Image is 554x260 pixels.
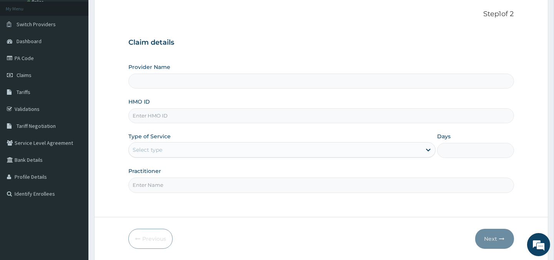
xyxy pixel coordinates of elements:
[128,229,173,249] button: Previous
[475,229,514,249] button: Next
[128,63,170,71] label: Provider Name
[128,167,161,175] label: Practitioner
[133,146,162,154] div: Select type
[128,108,514,123] input: Enter HMO ID
[17,21,56,28] span: Switch Providers
[437,133,451,140] label: Days
[17,38,42,45] span: Dashboard
[17,72,32,79] span: Claims
[17,122,56,129] span: Tariff Negotiation
[128,133,171,140] label: Type of Service
[128,178,514,193] input: Enter Name
[128,98,150,106] label: HMO ID
[128,10,514,18] p: Step 1 of 2
[17,89,30,96] span: Tariffs
[128,39,514,47] h3: Claim details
